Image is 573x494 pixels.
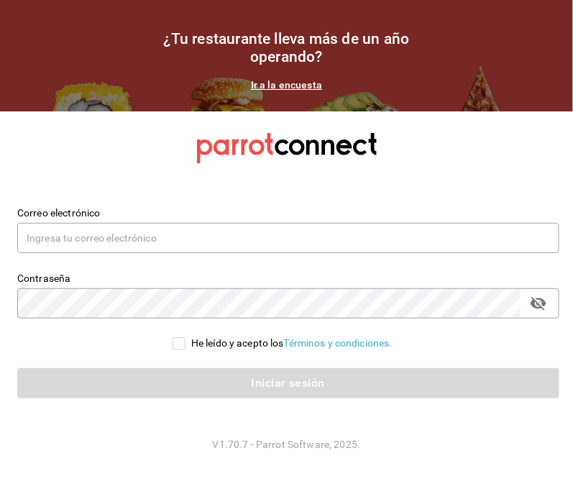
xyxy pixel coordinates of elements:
[191,336,393,351] div: He leído y acepto los
[284,337,393,349] a: Términos y condiciones.
[251,79,322,91] a: Ir a la encuesta
[17,274,559,284] label: Contraseña
[17,223,559,253] input: Ingresa tu correo electrónico
[143,30,431,66] h1: ¿Tu restaurante lleva más de un año operando?
[526,291,551,316] button: passwordField
[17,437,556,452] p: V1.70.7 - Parrot Software, 2025.
[17,209,559,219] label: Correo electrónico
